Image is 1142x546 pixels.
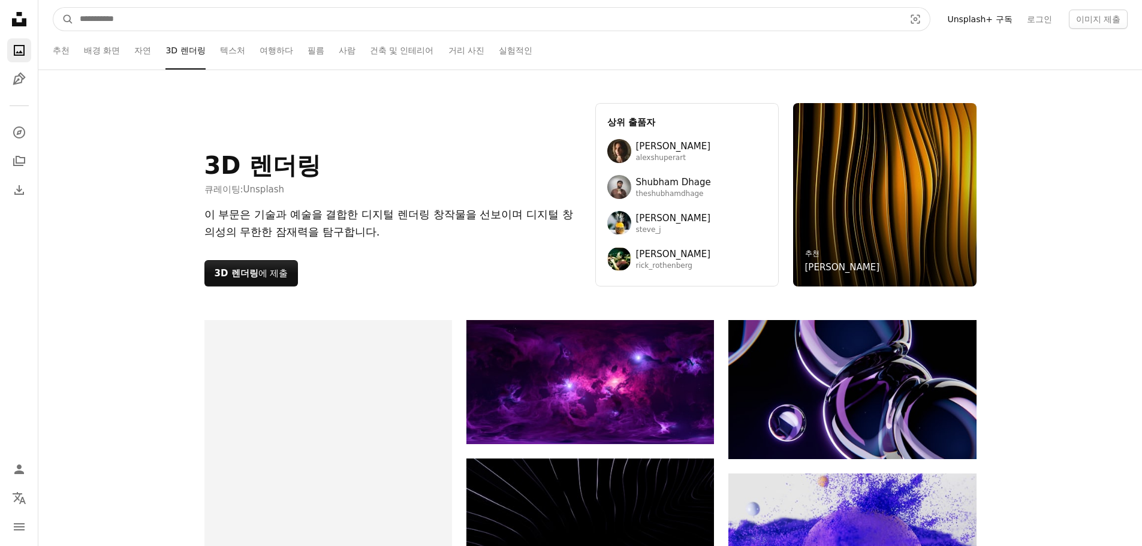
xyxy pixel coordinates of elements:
[7,457,31,481] a: 로그인 / 가입
[607,247,631,271] img: 사용자 Rick Rothenberg의 아바타
[7,7,31,34] a: 홈 — Unsplash
[607,175,631,199] img: 사용자 Shubham Dhage의 아바타
[243,184,285,195] a: Unsplash
[636,139,711,153] span: [PERSON_NAME]
[308,31,324,70] a: 필름
[607,139,631,163] img: 사용자 Alex Shuper의 아바타
[728,384,976,395] a: 추상적인 구체는 어두운 보라색 색조로 떠 있습니다.
[901,8,930,31] button: 시각적 검색
[7,486,31,510] button: 언어
[636,175,711,189] span: Shubham Dhage
[607,211,767,235] a: 사용자 Steve Johnson의 아바타[PERSON_NAME]steve_j
[204,182,321,197] span: 큐레이팅:
[940,10,1019,29] a: Unsplash+ 구독
[134,31,151,70] a: 자연
[805,260,880,274] a: [PERSON_NAME]
[448,31,484,70] a: 거리 사진
[728,320,976,459] img: 추상적인 구체는 어두운 보라색 색조로 떠 있습니다.
[1020,10,1059,29] a: 로그인
[636,211,711,225] span: [PERSON_NAME]
[215,268,258,279] strong: 3D 렌더링
[204,206,581,241] div: 이 부문은 기술과 예술을 결합한 디지털 렌더링 창작물을 선보이며 디지털 창의성의 무한한 잠재력을 탐구합니다.
[7,178,31,202] a: 다운로드 내역
[339,31,355,70] a: 사람
[607,139,767,163] a: 사용자 Alex Shuper의 아바타[PERSON_NAME]alexshuperart
[607,115,767,129] h3: 상위 출품자
[636,225,711,235] span: steve_j
[805,249,819,258] a: 추천
[636,261,711,271] span: rick_rothenberg
[499,31,532,70] a: 실험적인
[204,260,299,286] button: 3D 렌더링에 제출
[53,8,74,31] button: Unsplash 검색
[466,320,714,444] img: 밝은 별과 우주 구름이 있는 생생한 보라색 성운
[7,38,31,62] a: 사진
[1069,10,1128,29] button: 이미지 제출
[466,376,714,387] a: 밝은 별과 우주 구름이 있는 생생한 보라색 성운
[370,31,434,70] a: 건축 및 인테리어
[84,31,120,70] a: 배경 화면
[636,189,711,199] span: theshubhamdhage
[7,67,31,91] a: 일러스트
[204,151,321,180] h1: 3D 렌더링
[636,153,711,163] span: alexshuperart
[220,31,245,70] a: 텍스처
[53,7,930,31] form: 사이트 전체에서 이미지 찾기
[7,149,31,173] a: 컬렉션
[607,247,767,271] a: 사용자 Rick Rothenberg의 아바타[PERSON_NAME]rick_rothenberg
[607,175,767,199] a: 사용자 Shubham Dhage의 아바타Shubham Dhagetheshubhamdhage
[53,31,70,70] a: 추천
[607,211,631,235] img: 사용자 Steve Johnson의 아바타
[7,515,31,539] button: 메뉴
[7,120,31,144] a: 탐색
[260,31,293,70] a: 여행하다
[636,247,711,261] span: [PERSON_NAME]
